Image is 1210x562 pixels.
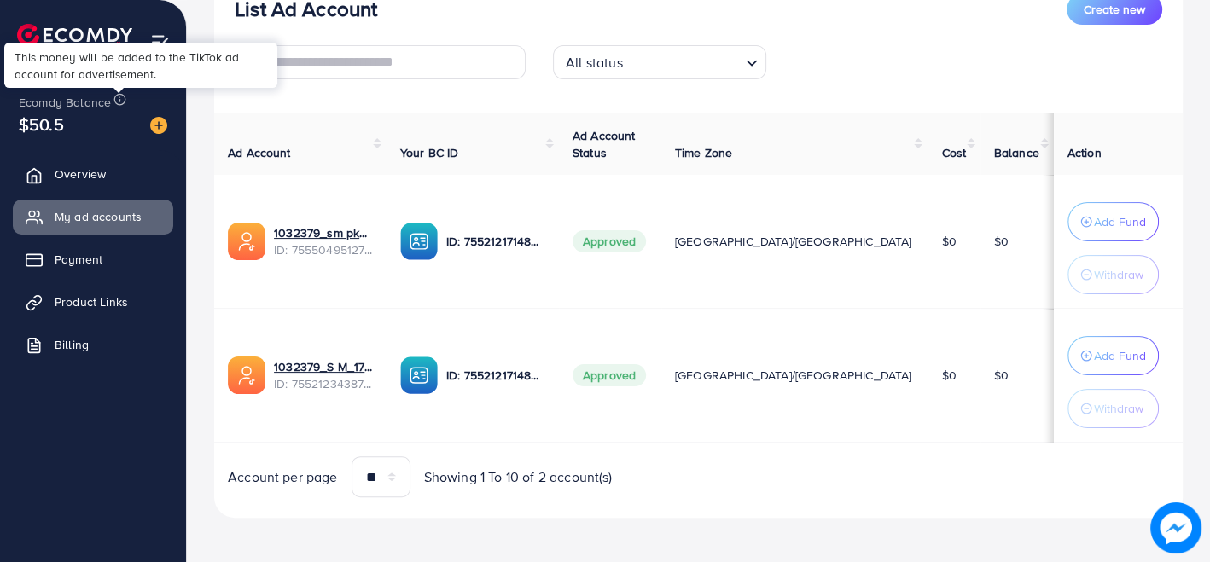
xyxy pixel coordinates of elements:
[1067,389,1159,428] button: Withdraw
[150,32,170,52] img: menu
[573,230,646,252] span: Approved
[17,24,132,50] img: logo
[400,356,438,394] img: ic-ba-acc.ded83a64.svg
[19,94,111,111] span: Ecomdy Balance
[1067,144,1102,161] span: Action
[994,233,1009,250] span: $0
[13,200,173,234] a: My ad accounts
[675,144,732,161] span: Time Zone
[150,117,167,134] img: image
[675,233,912,250] span: [GEOGRAPHIC_DATA]/[GEOGRAPHIC_DATA]
[24,100,59,149] span: $50.5
[994,367,1009,384] span: $0
[400,223,438,260] img: ic-ba-acc.ded83a64.svg
[274,224,373,241] a: 1032379_sm pk_1759047149589
[941,367,956,384] span: $0
[628,47,739,75] input: Search for option
[1067,255,1159,294] button: Withdraw
[228,467,338,487] span: Account per page
[1094,211,1146,232] p: Add Fund
[994,144,1039,161] span: Balance
[446,231,545,252] p: ID: 7552121714835161095
[675,367,912,384] span: [GEOGRAPHIC_DATA]/[GEOGRAPHIC_DATA]
[562,50,626,75] span: All status
[13,242,173,276] a: Payment
[274,358,373,393] div: <span class='underline'>1032379_S M_1758365916169</span></br>7552123438757167112
[446,365,545,385] p: ID: 7552121714835161095
[400,144,459,161] span: Your BC ID
[1094,398,1143,419] p: Withdraw
[1094,345,1146,366] p: Add Fund
[1150,502,1201,553] img: image
[4,43,277,88] div: This money will be added to the TikTok ad account for advertisement.
[228,356,265,394] img: ic-ads-acc.e4c84228.svg
[274,375,373,392] span: ID: 7552123438757167112
[941,233,956,250] span: $0
[228,144,291,161] span: Ad Account
[941,144,966,161] span: Cost
[553,45,766,79] div: Search for option
[573,364,646,386] span: Approved
[13,327,173,362] a: Billing
[55,336,89,353] span: Billing
[274,241,373,258] span: ID: 7555049512708964370
[1067,336,1159,375] button: Add Fund
[55,165,106,183] span: Overview
[1094,264,1143,285] p: Withdraw
[13,157,173,191] a: Overview
[274,224,373,259] div: <span class='underline'>1032379_sm pk_1759047149589</span></br>7555049512708964370
[228,223,265,260] img: ic-ads-acc.e4c84228.svg
[55,251,102,268] span: Payment
[13,285,173,319] a: Product Links
[424,467,613,487] span: Showing 1 To 10 of 2 account(s)
[274,358,373,375] a: 1032379_S M_1758365916169
[1084,1,1145,18] span: Create new
[55,208,142,225] span: My ad accounts
[573,127,636,161] span: Ad Account Status
[1067,202,1159,241] button: Add Fund
[55,293,128,310] span: Product Links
